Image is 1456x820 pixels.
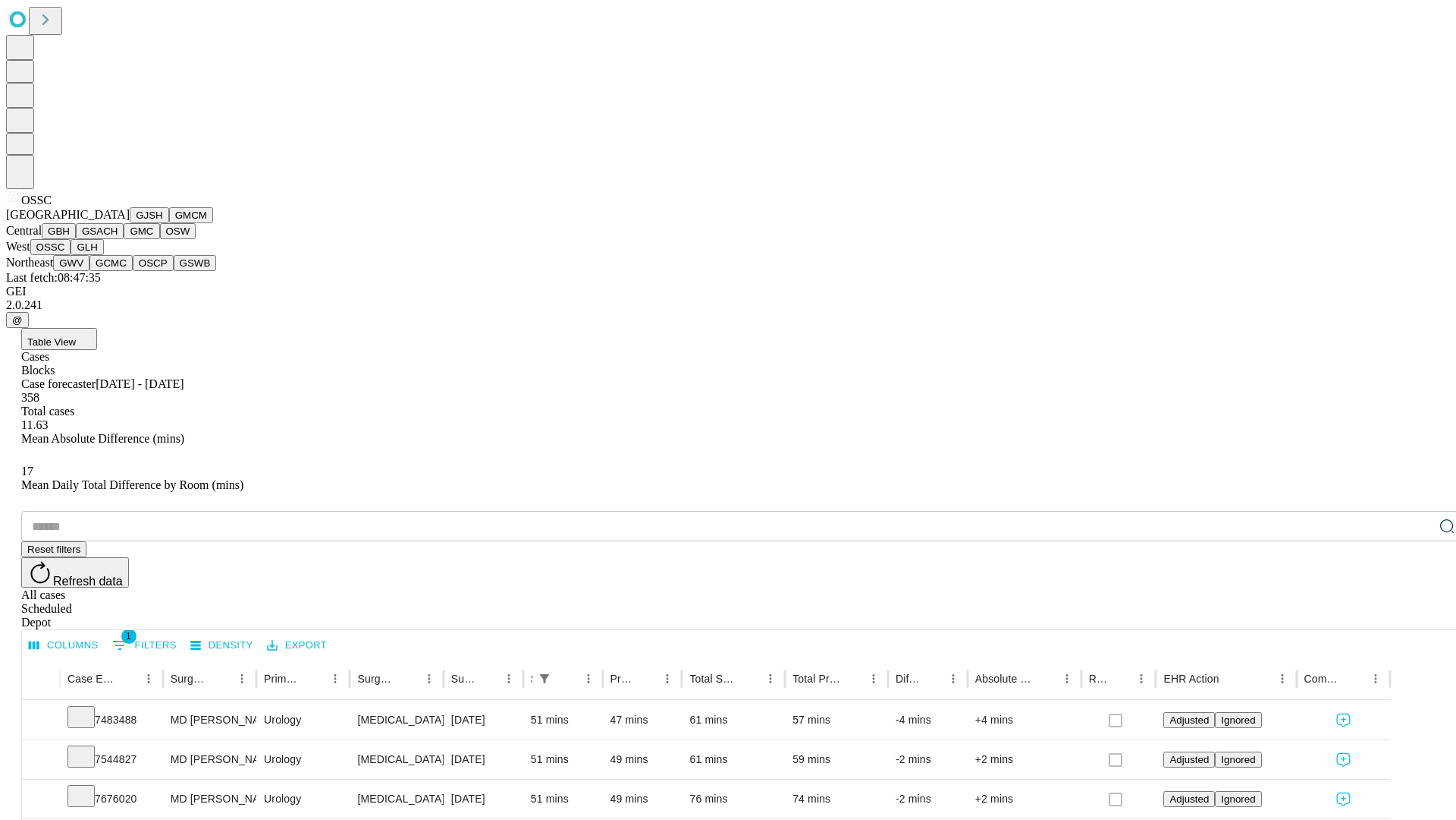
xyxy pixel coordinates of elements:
button: OSCP [133,255,174,271]
div: -2 mins [896,780,960,818]
div: Predicted In Room Duration [610,673,635,685]
div: Primary Service [264,673,302,685]
div: 7676020 [67,780,155,818]
button: Menu [578,668,599,689]
button: Sort [117,668,138,689]
button: Ignored [1215,752,1261,768]
button: Menu [1056,668,1078,689]
div: Urology [264,780,342,818]
div: 51 mins [531,780,595,818]
span: OSSC [21,194,52,207]
div: 1 active filter [534,668,555,689]
div: Urology [264,740,342,779]
div: Total Predicted Duration [792,673,840,685]
button: Sort [210,668,231,689]
button: Menu [1131,668,1152,689]
div: 76 mins [689,780,777,818]
div: Surgeon Name [171,673,209,685]
button: GSWB [174,255,217,271]
div: Surgery Name [357,673,395,685]
div: 7483488 [67,701,155,740]
span: Adjusted [1169,714,1209,726]
span: Last fetch: 08:47:35 [6,271,101,284]
button: Show filters [534,668,555,689]
span: 358 [21,391,39,404]
button: Adjusted [1163,791,1215,807]
button: Menu [1365,668,1386,689]
span: [DATE] - [DATE] [96,377,184,390]
button: Menu [419,668,440,689]
button: Select columns [25,634,102,658]
div: -2 mins [896,740,960,779]
div: +2 mins [975,780,1074,818]
button: Menu [498,668,519,689]
span: 17 [21,465,33,478]
button: Ignored [1215,791,1261,807]
div: Total Scheduled Duration [689,673,737,685]
span: Ignored [1221,754,1255,765]
button: Show filters [108,633,180,658]
span: Central [6,224,42,237]
button: Sort [1035,668,1056,689]
span: Case forecaster [21,377,96,390]
div: -4 mins [896,701,960,740]
div: Surgery Date [451,673,475,685]
div: [MEDICAL_DATA] EXTRACORPOREAL SHOCK WAVE [357,740,435,779]
button: Expand [30,787,52,813]
button: Adjusted [1163,752,1215,768]
button: OSSC [30,239,71,255]
div: Resolved in EHR [1089,673,1109,685]
div: 49 mins [610,740,675,779]
div: [DATE] [451,701,516,740]
button: GSACH [76,223,124,239]
button: GWV [53,255,89,271]
button: Table View [21,328,97,350]
span: Ignored [1221,793,1255,805]
button: Density [187,634,257,658]
button: Menu [1272,668,1293,689]
div: [DATE] [451,740,516,779]
div: +2 mins [975,740,1074,779]
span: Table View [27,336,76,348]
button: OSW [160,223,196,239]
button: Sort [1344,668,1365,689]
div: [MEDICAL_DATA] EXTRACORPOREAL SHOCK WAVE [357,701,435,740]
div: 51 mins [531,701,595,740]
div: MD [PERSON_NAME] Md [171,740,249,779]
button: Sort [1221,668,1242,689]
div: 2.0.241 [6,298,1450,312]
div: Urology [264,701,342,740]
button: Menu [325,668,346,689]
button: GCMC [89,255,133,271]
div: 59 mins [792,740,880,779]
span: @ [12,314,23,326]
div: 51 mins [531,740,595,779]
button: Menu [231,668,253,689]
button: Sort [557,668,578,689]
button: Expand [30,708,52,734]
button: Sort [842,668,863,689]
button: @ [6,312,29,328]
button: Sort [1109,668,1131,689]
button: Adjusted [1163,712,1215,728]
span: Refresh data [53,575,123,588]
button: Menu [863,668,884,689]
div: 61 mins [689,740,777,779]
div: 7544827 [67,740,155,779]
div: 57 mins [792,701,880,740]
button: Sort [397,668,419,689]
button: Sort [921,668,943,689]
div: [MEDICAL_DATA] EXTRACORPOREAL SHOCK WAVE [357,780,435,818]
div: MD [PERSON_NAME] Md [171,780,249,818]
span: Ignored [1221,714,1255,726]
button: Menu [943,668,964,689]
button: Export [263,634,331,658]
span: Reset filters [27,544,80,555]
div: 74 mins [792,780,880,818]
div: Case Epic Id [67,673,115,685]
div: 49 mins [610,780,675,818]
button: GJSH [130,207,169,223]
button: GMCM [169,207,213,223]
button: Sort [303,668,325,689]
button: Menu [657,668,678,689]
